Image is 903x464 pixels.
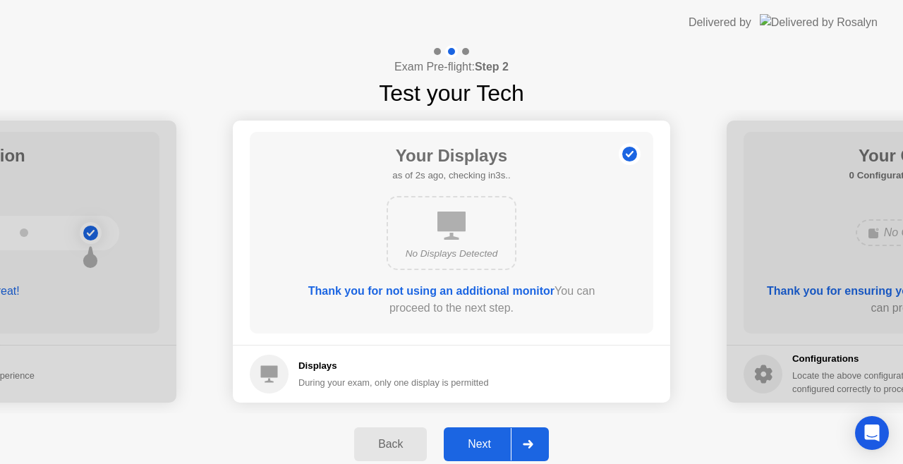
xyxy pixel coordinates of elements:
h1: Test your Tech [379,76,524,110]
div: Open Intercom Messenger [855,416,889,450]
div: No Displays Detected [399,247,504,261]
h5: Displays [298,359,489,373]
div: Back [358,438,423,451]
div: During your exam, only one display is permitted [298,376,489,389]
h4: Exam Pre-flight: [394,59,509,75]
b: Step 2 [475,61,509,73]
h5: as of 2s ago, checking in3s.. [392,169,510,183]
img: Delivered by Rosalyn [760,14,878,30]
h1: Your Displays [392,143,510,169]
div: You can proceed to the next step. [290,283,613,317]
b: Thank you for not using an additional monitor [308,285,554,297]
div: Next [448,438,511,451]
button: Next [444,427,549,461]
button: Back [354,427,427,461]
div: Delivered by [689,14,751,31]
